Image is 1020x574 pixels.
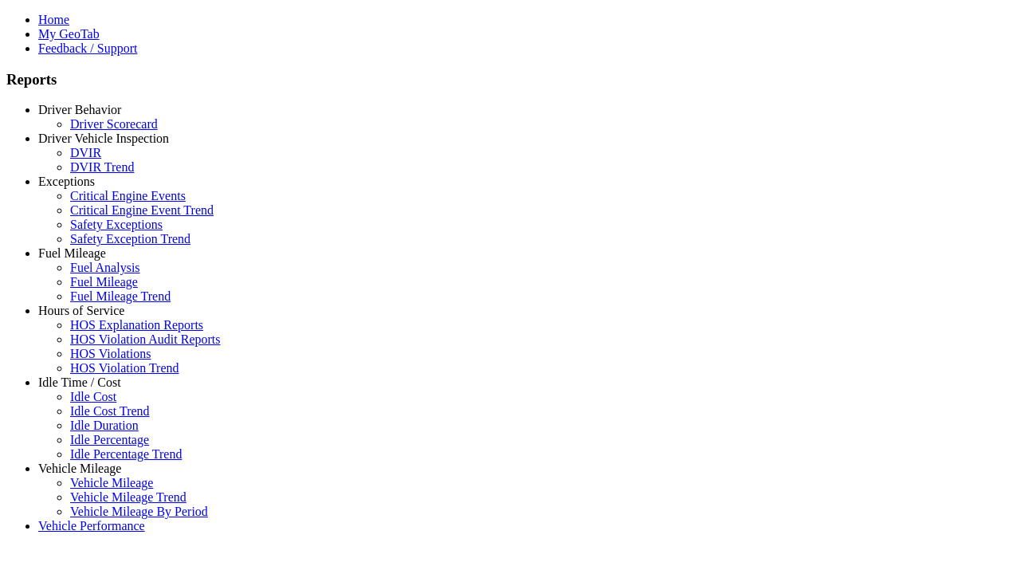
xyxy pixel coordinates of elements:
a: HOS Violation Trend [70,361,179,375]
a: DVIR [70,146,101,159]
a: Fuel Mileage Trend [70,289,171,303]
a: Idle Percentage Trend [70,447,182,461]
a: Fuel Mileage [70,275,138,289]
a: Fuel Analysis [70,261,140,274]
a: Idle Duration [70,419,139,432]
a: Critical Engine Event Trend [70,203,214,217]
a: Hours of Service [38,304,124,317]
a: Idle Cost Trend [70,404,150,418]
a: DVIR Trend [70,160,134,174]
a: Exceptions [38,175,95,188]
a: Fuel Mileage [38,246,106,260]
a: Idle Cost [70,390,116,403]
a: Idle Percentage [70,433,149,446]
a: Vehicle Mileage [38,462,121,475]
a: Vehicle Mileage [70,476,153,489]
a: Feedback / Support [38,41,137,55]
a: Safety Exceptions [70,218,163,231]
a: Driver Scorecard [70,117,158,131]
a: Vehicle Performance [38,519,145,533]
a: HOS Violation Audit Reports [70,332,221,346]
a: Driver Vehicle Inspection [38,132,169,145]
a: Home [38,13,69,26]
a: Critical Engine Events [70,189,186,202]
a: Idle Time / Cost [38,375,121,389]
a: Safety Exception Trend [70,232,190,246]
h3: Reports [6,71,1014,88]
a: Driver Behavior [38,103,121,116]
a: My GeoTab [38,27,100,41]
a: Vehicle Mileage By Period [70,505,208,518]
a: HOS Explanation Reports [70,318,203,332]
a: Vehicle Mileage Trend [70,490,186,504]
a: HOS Violations [70,347,151,360]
